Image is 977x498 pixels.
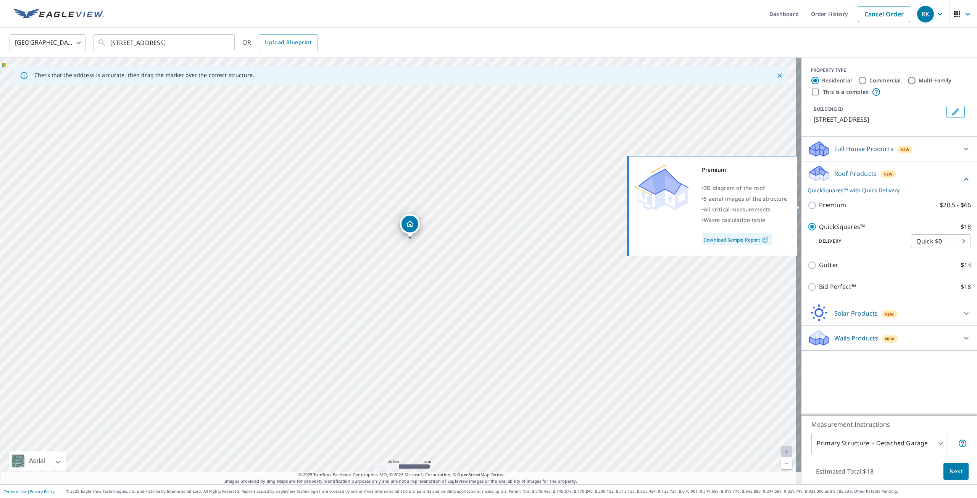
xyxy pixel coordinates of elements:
[811,433,948,454] div: Primary Structure + Detached Garage
[34,72,254,79] p: Check that the address is accurate, then drag the marker over the correct structure.
[808,329,971,347] div: Walls ProductsNew
[943,463,969,480] button: Next
[819,200,846,210] p: Premium
[400,214,420,238] div: Dropped pin, building 1, Residential property, 3710 Foxboro Ln NE Hickory, NC 28601
[27,451,47,471] div: Aerial
[702,183,787,193] div: •
[810,463,880,480] p: Estimated Total: $18
[940,200,971,210] p: $20.5 - $66
[775,71,785,81] button: Close
[9,451,66,471] div: Aerial
[808,140,971,158] div: Full House ProductsNew
[869,77,901,84] label: Commercial
[961,282,971,292] p: $18
[958,439,967,448] span: Your report will include the primary structure and a detached garage if one exists.
[704,195,787,202] span: 5 aerial images of the structure
[702,204,787,215] div: •
[858,6,910,22] a: Cancel Order
[834,334,878,343] p: Walls Products
[811,420,967,429] p: Measurement Instructions
[457,472,489,477] a: OpenStreetMap
[704,184,765,192] span: 3D diagram of the roof
[811,67,968,74] div: PROPERTY TYPE
[808,164,971,194] div: Roof ProductsNewQuickSquares™ with Quick Delivery
[760,236,771,243] img: Pdf Icon
[834,309,878,318] p: Solar Products
[834,144,893,153] p: Full House Products
[781,446,792,458] a: Current Level 20, Zoom In Disabled
[702,233,772,245] a: Download Sample Report
[4,489,55,494] p: |
[911,230,971,252] div: Quick $0
[704,206,771,213] span: All critical measurements
[808,304,971,322] div: Solar ProductsNew
[823,88,869,96] label: This is a complex
[4,489,27,494] a: Terms of Use
[242,34,318,51] div: OR
[702,164,787,175] div: Premium
[950,467,962,476] span: Next
[808,238,911,245] p: Delivery
[834,169,877,178] p: Roof Products
[814,115,943,124] p: [STREET_ADDRESS]
[961,260,971,270] p: $13
[819,260,838,270] p: Gutter
[702,215,787,226] div: •
[885,311,894,317] span: New
[265,38,311,47] span: Upload Blueprint
[819,282,856,292] p: Bid Perfect™
[900,147,910,153] span: New
[808,186,962,194] p: QuickSquares™ with Quick Delivery
[814,106,843,112] p: BUILDING ID
[14,8,104,20] img: EV Logo
[491,472,503,477] a: Terms
[917,6,934,23] div: RK
[110,32,219,53] input: Search by address or latitude-longitude
[781,458,792,469] a: Current Level 20, Zoom Out
[66,488,973,494] p: © 2025 Eagle View Technologies, Inc. and Pictometry International Corp. All Rights Reserved. Repo...
[259,34,318,51] a: Upload Blueprint
[819,222,865,232] p: QuickSquares™
[10,32,86,53] div: [GEOGRAPHIC_DATA]
[883,171,893,177] span: New
[702,193,787,204] div: •
[30,489,55,494] a: Privacy Policy
[946,106,965,118] button: Edit building 1
[822,77,852,84] label: Residential
[298,472,503,478] span: © 2025 TomTom, Earthstar Geographics SIO, © 2025 Microsoft Corporation, ©
[919,77,952,84] label: Multi-Family
[961,222,971,232] p: $18
[704,216,765,224] span: Waste calculation table
[885,336,895,342] span: New
[635,164,688,210] img: Premium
